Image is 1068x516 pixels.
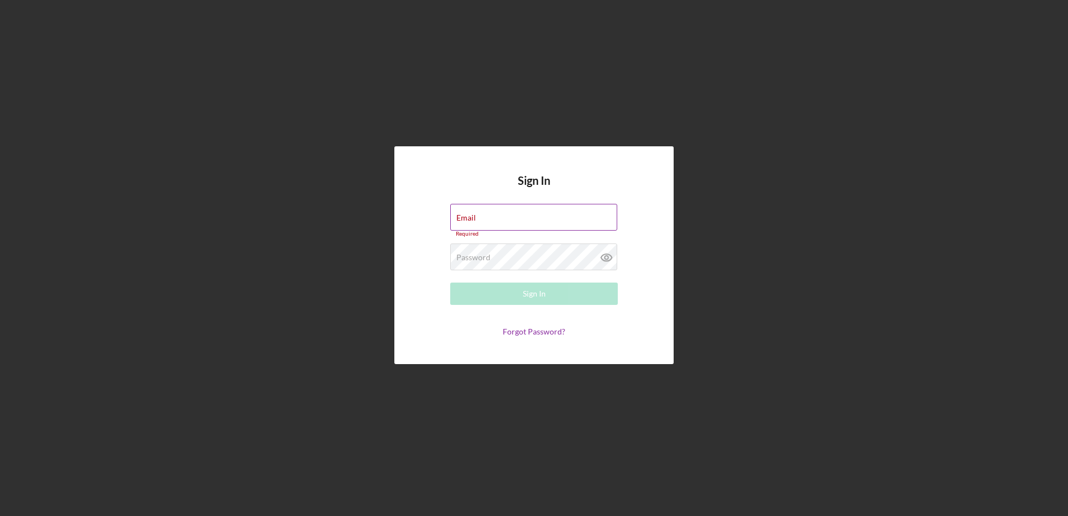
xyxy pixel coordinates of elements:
label: Password [456,253,490,262]
div: Sign In [523,283,546,305]
div: Required [450,231,618,237]
h4: Sign In [518,174,550,204]
a: Forgot Password? [503,327,565,336]
button: Sign In [450,283,618,305]
label: Email [456,213,476,222]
